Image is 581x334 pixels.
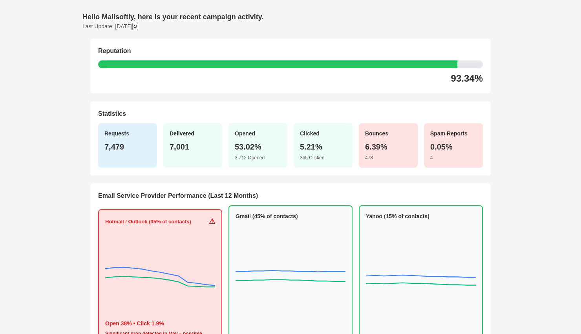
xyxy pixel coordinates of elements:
[366,212,429,221] span: Yahoo (15% of contacts)
[209,216,215,227] span: ⚠
[104,130,151,138] div: Requests
[300,130,346,138] div: Clicked
[365,141,411,153] div: 6.39%
[98,109,483,119] h2: Statistics
[170,130,216,138] div: Delivered
[132,23,138,30] button: ↻
[236,212,298,221] span: Gmail (45% of contacts)
[365,154,411,161] div: 478
[98,71,483,86] div: 93.34%
[170,141,216,153] div: 7,001
[235,141,281,153] div: 53.02%
[365,130,411,138] div: Bounces
[98,191,483,201] h2: Email Service Provider Performance (Last 12 Months)
[105,218,191,226] span: Hotmail / Outlook (35% of contacts)
[104,141,151,153] div: 7,479
[300,141,346,153] div: 5.21%
[430,130,477,138] div: Spam Reports
[300,154,346,161] div: 365 Clicked
[235,154,281,161] div: 3,712 Opened
[430,141,477,153] div: 0.05%
[98,46,483,56] h2: Reputation
[235,130,281,138] div: Opened
[430,154,477,161] div: 4
[82,12,499,22] div: Hello Mailsoftly, here is your recent campaign activity.
[105,319,215,328] div: Open 38% • Click 1.9%
[82,22,499,31] div: Last Update: [DATE]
